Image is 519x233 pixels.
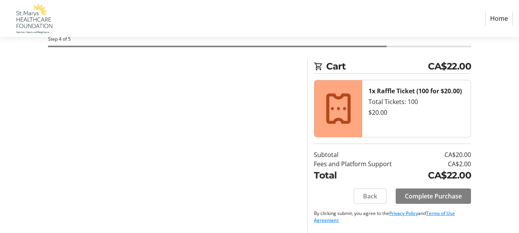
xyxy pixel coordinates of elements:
[354,188,386,204] button: Back
[314,210,471,224] p: By clicking submit, you agree to the and
[368,108,464,117] div: $20.00
[314,150,415,159] td: Subtotal
[368,87,462,95] strong: 1x Raffle Ticket (100 for $20.00)
[396,188,471,204] button: Complete Purchase
[6,3,61,34] img: St. Marys Healthcare Foundation's Logo
[415,169,471,182] td: CA$22.00
[314,210,455,223] a: Terms of Use Agreement
[314,169,415,182] td: Total
[363,192,377,201] span: Back
[485,11,513,26] a: Home
[415,150,471,159] td: CA$20.00
[48,36,471,43] div: Step 4 of 5
[314,159,415,169] td: Fees and Platform Support
[428,59,471,73] span: CA$22.00
[368,97,464,106] div: Total Tickets: 100
[389,210,418,216] a: Privacy Policy
[405,192,462,201] span: Complete Purchase
[415,159,471,169] td: CA$2.00
[326,59,428,73] span: Cart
